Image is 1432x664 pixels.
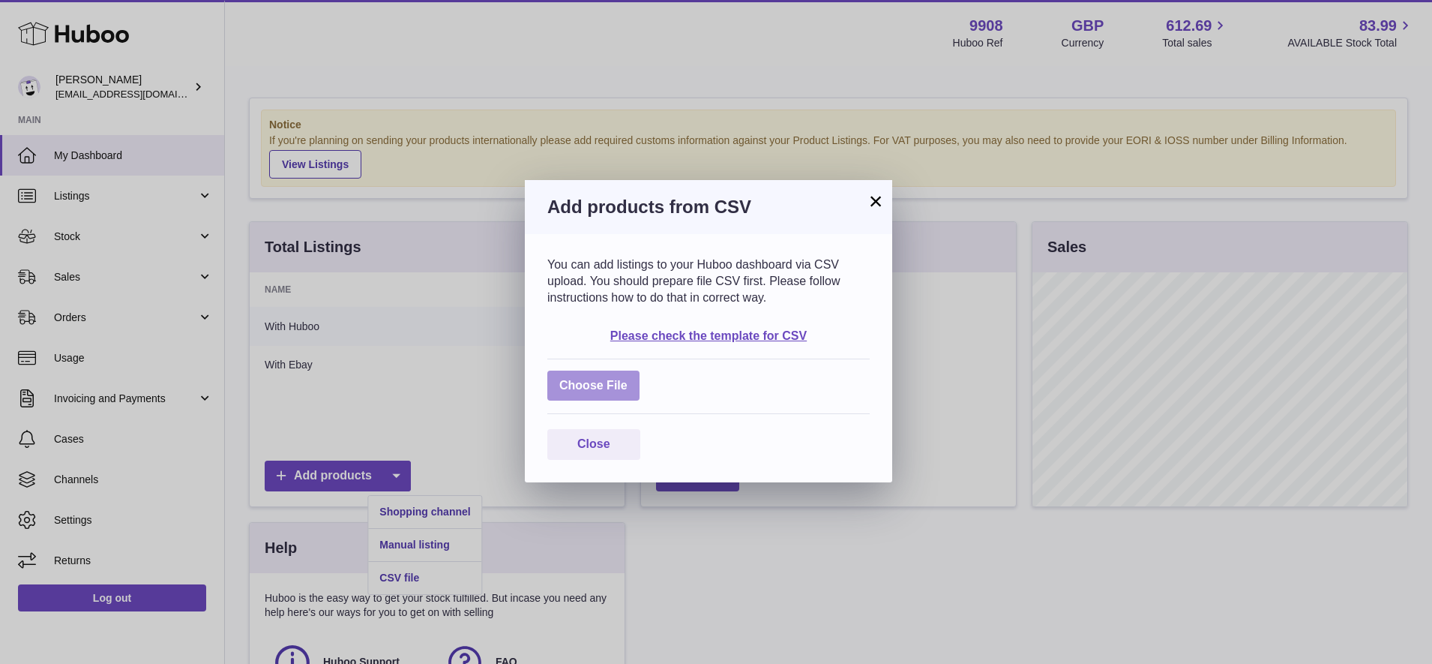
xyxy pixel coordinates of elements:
span: Choose File [547,371,640,401]
button: × [867,192,885,210]
h3: Add products from CSV [547,195,870,219]
p: You can add listings to your Huboo dashboard via CSV upload. You should prepare file CSV first. P... [547,257,870,305]
a: Please check the template for CSV [610,329,807,342]
button: Close [547,429,640,460]
span: Close [577,437,610,450]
